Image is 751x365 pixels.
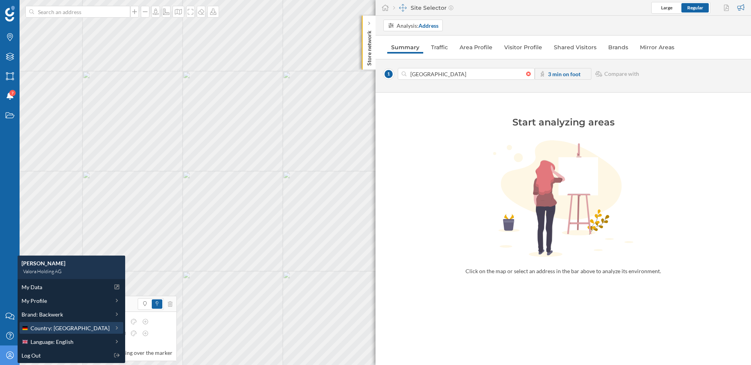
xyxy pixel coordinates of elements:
div: Click on the map or select an address in the bar above to analyze its environment. [430,267,696,275]
div: Analysis: [397,21,438,30]
a: Visitor Profile [500,41,546,54]
p: Store network [365,27,373,66]
a: Shared Visitors [550,41,600,54]
a: Traffic [427,41,452,54]
span: Country: [GEOGRAPHIC_DATA] [31,324,110,332]
strong: Address [419,22,438,29]
span: My Data [22,283,42,291]
span: 7 [11,89,14,97]
span: Log Out [22,351,41,360]
span: Large [661,5,672,11]
span: Support [16,5,45,13]
span: Regular [687,5,703,11]
span: My Profile [22,297,47,305]
span: Language: English [31,338,74,346]
a: Area Profile [456,41,496,54]
span: Brand: Backwerk [22,310,63,318]
div: Site Selector [393,4,453,12]
div: Valora Holding AG [22,267,121,275]
a: Brands [604,41,632,54]
a: Mirror Areas [636,41,678,54]
strong: 3 min on foot [548,71,580,77]
span: Compare with [604,70,639,78]
img: dashboards-manager.svg [399,4,407,12]
div: Start analyzing areas [438,116,688,129]
span: 1 [383,69,394,79]
div: [PERSON_NAME] [22,259,121,267]
img: Geoblink Logo [5,6,15,21]
a: Summary [387,41,423,54]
